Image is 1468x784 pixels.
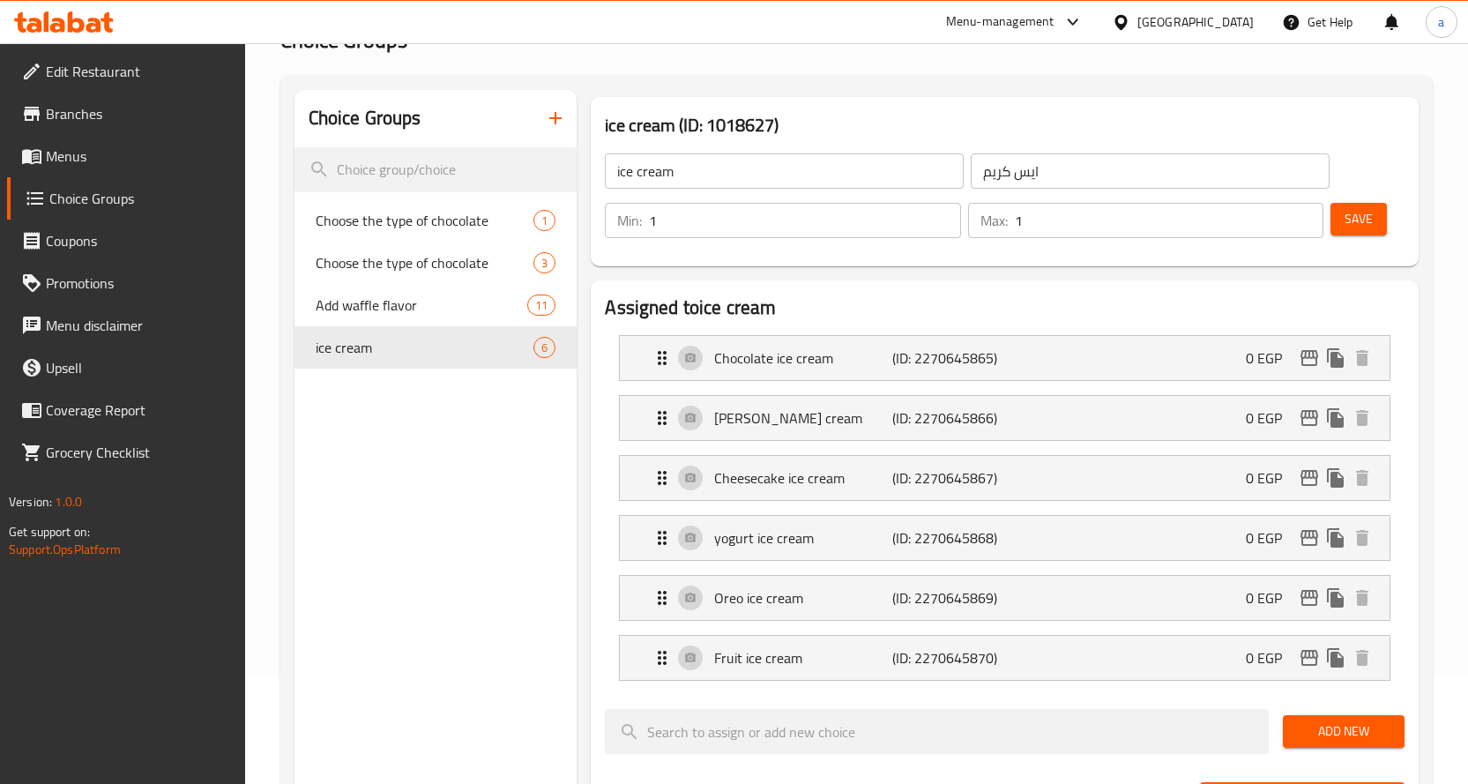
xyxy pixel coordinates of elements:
button: edit [1296,525,1323,551]
div: [GEOGRAPHIC_DATA] [1137,12,1254,32]
div: ice cream6 [294,326,578,369]
p: (ID: 2270645868) [892,527,1011,549]
p: Max: [980,210,1008,231]
li: Expand [605,628,1405,688]
li: Expand [605,448,1405,508]
span: Grocery Checklist [46,442,231,463]
span: a [1438,12,1444,32]
p: 0 EGP [1246,527,1296,549]
button: edit [1296,465,1323,491]
span: Promotions [46,273,231,294]
p: (ID: 2270645870) [892,647,1011,668]
button: duplicate [1323,645,1349,671]
a: Support.OpsPlatform [9,538,121,561]
div: Expand [620,636,1390,680]
span: Add waffle flavor [316,295,528,316]
a: Menus [7,135,245,177]
button: duplicate [1323,525,1349,551]
p: Fruit ice cream [714,647,892,668]
button: edit [1296,405,1323,431]
h2: Assigned to ice cream [605,295,1405,321]
span: Add New [1297,721,1390,743]
span: Menus [46,146,231,167]
span: Coupons [46,230,231,251]
li: Expand [605,568,1405,628]
a: Promotions [7,262,245,304]
span: Version: [9,490,52,513]
div: Expand [620,396,1390,440]
div: Menu-management [946,11,1054,33]
span: 6 [534,340,555,356]
div: Choices [533,210,555,231]
span: Coverage Report [46,399,231,421]
div: Expand [620,576,1390,620]
button: delete [1349,645,1375,671]
button: delete [1349,405,1375,431]
button: delete [1349,465,1375,491]
button: delete [1349,525,1375,551]
button: Add New [1283,715,1405,748]
p: 0 EGP [1246,587,1296,609]
span: Choose the type of chocolate [316,252,534,273]
button: duplicate [1323,465,1349,491]
a: Coverage Report [7,389,245,431]
a: Grocery Checklist [7,431,245,474]
span: Menu disclaimer [46,315,231,336]
p: yogurt ice cream [714,527,892,549]
span: Get support on: [9,520,90,543]
button: duplicate [1323,345,1349,371]
input: search [605,709,1269,754]
p: [PERSON_NAME] cream [714,407,892,429]
h3: ice cream (ID: 1018627) [605,111,1405,139]
p: (ID: 2270645867) [892,467,1011,489]
a: Upsell [7,347,245,389]
a: Menu disclaimer [7,304,245,347]
button: delete [1349,585,1375,611]
div: Add waffle flavor11 [294,284,578,326]
span: Choice Groups [49,188,231,209]
p: (ID: 2270645866) [892,407,1011,429]
span: Save [1345,208,1373,230]
p: Min: [617,210,642,231]
p: Cheesecake ice cream [714,467,892,489]
a: Choice Groups [7,177,245,220]
button: duplicate [1323,585,1349,611]
p: 0 EGP [1246,647,1296,668]
p: 0 EGP [1246,347,1296,369]
div: Choices [533,337,555,358]
span: 1.0.0 [55,490,82,513]
button: Save [1330,203,1387,235]
span: Upsell [46,357,231,378]
li: Expand [605,328,1405,388]
li: Expand [605,508,1405,568]
h2: Choice Groups [309,105,421,131]
span: 11 [528,297,555,314]
p: (ID: 2270645869) [892,587,1011,609]
div: Choose the type of chocolate1 [294,199,578,242]
li: Expand [605,388,1405,448]
span: Branches [46,103,231,124]
p: Chocolate ice cream [714,347,892,369]
p: 0 EGP [1246,467,1296,489]
button: edit [1296,645,1323,671]
p: (ID: 2270645865) [892,347,1011,369]
span: Edit Restaurant [46,61,231,82]
button: edit [1296,585,1323,611]
input: search [294,147,578,192]
p: 0 EGP [1246,407,1296,429]
span: 1 [534,213,555,229]
a: Edit Restaurant [7,50,245,93]
div: Expand [620,336,1390,380]
button: duplicate [1323,405,1349,431]
div: Choose the type of chocolate3 [294,242,578,284]
div: Expand [620,456,1390,500]
span: 3 [534,255,555,272]
div: Expand [620,516,1390,560]
span: ice cream [316,337,534,358]
a: Coupons [7,220,245,262]
span: Choose the type of chocolate [316,210,534,231]
a: Branches [7,93,245,135]
button: delete [1349,345,1375,371]
p: Oreo ice cream [714,587,892,609]
div: Choices [533,252,555,273]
